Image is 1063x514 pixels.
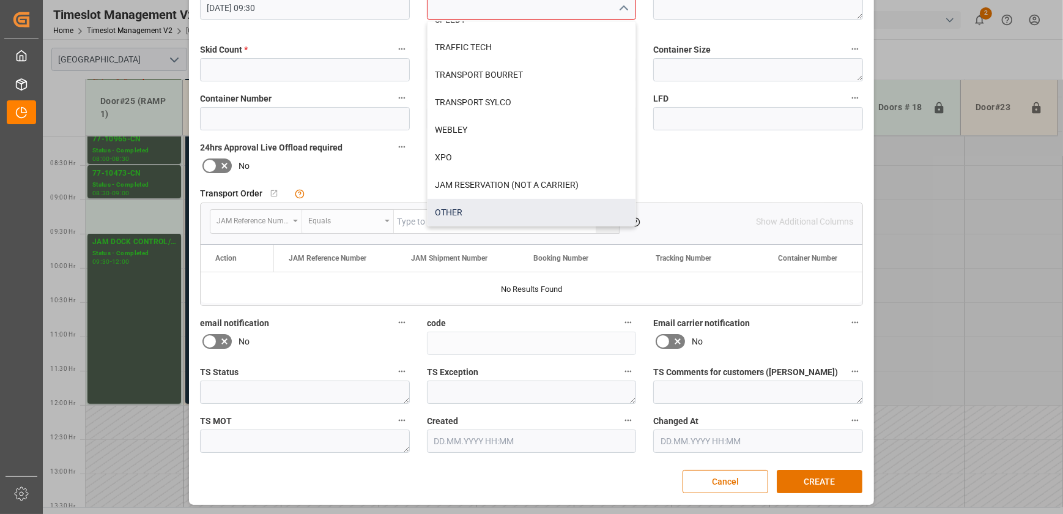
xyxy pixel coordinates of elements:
[653,317,750,330] span: Email carrier notification
[428,171,636,199] div: JAM RESERVATION (NOT A CARRIER)
[200,317,269,330] span: email notification
[653,415,698,428] span: Changed At
[683,470,768,493] button: Cancel
[428,144,636,171] div: XPO
[428,34,636,61] div: TRAFFIC TECH
[847,363,863,379] button: TS Comments for customers ([PERSON_NAME])
[394,315,410,330] button: email notification
[200,92,272,105] span: Container Number
[210,210,302,233] button: open menu
[200,366,239,379] span: TS Status
[428,61,636,89] div: TRANSPORT BOURRET
[847,90,863,106] button: LFD
[777,470,862,493] button: CREATE
[394,210,619,233] input: Type to search
[620,315,636,330] button: code
[394,139,410,155] button: 24hrs Approval Live Offload required
[308,212,380,226] div: Equals
[302,210,394,233] button: open menu
[653,430,863,453] input: DD.MM.YYYY HH:MM
[847,315,863,330] button: Email carrier notification
[428,89,636,116] div: TRANSPORT SYLCO
[427,366,478,379] span: TS Exception
[200,141,343,154] span: 24hrs Approval Live Offload required
[239,335,250,348] span: No
[411,254,487,263] span: JAM Shipment Number
[394,90,410,106] button: Container Number
[778,254,837,263] span: Container Number
[200,43,248,56] span: Skid Count
[847,412,863,428] button: Changed At
[427,317,446,330] span: code
[427,415,458,428] span: Created
[239,160,250,173] span: No
[653,366,838,379] span: TS Comments for customers ([PERSON_NAME])
[620,412,636,428] button: Created
[428,116,636,144] div: WEBLEY
[692,335,703,348] span: No
[428,199,636,226] div: OTHER
[394,363,410,379] button: TS Status
[656,254,711,263] span: Tracking Number
[394,41,410,57] button: Skid Count *
[533,254,588,263] span: Booking Number
[200,187,262,200] span: Transport Order
[427,430,637,453] input: DD.MM.YYYY HH:MM
[653,92,669,105] span: LFD
[847,41,863,57] button: Container Size
[215,254,237,263] div: Action
[200,415,232,428] span: TS MOT
[289,254,366,263] span: JAM Reference Number
[653,43,711,56] span: Container Size
[217,212,289,226] div: JAM Reference Number
[394,412,410,428] button: TS MOT
[620,363,636,379] button: TS Exception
